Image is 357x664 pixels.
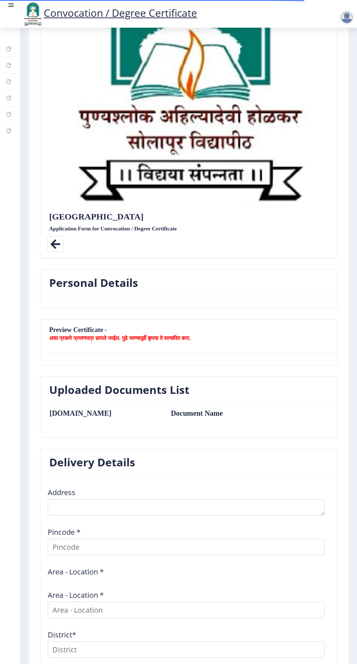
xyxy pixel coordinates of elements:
td: Document Name [164,409,272,417]
img: logo [22,1,44,26]
th: [DOMAIN_NAME] [49,409,164,417]
b: अशा प्रकारे प्रमाणपत्र छापले जाईल. पुढे जाण्यापूर्वी कृपया ते सत्यापित करा. [49,334,191,341]
h3: Uploaded Documents List [49,383,189,397]
label: Pincode * [48,529,81,536]
input: District [48,641,325,658]
label: Area - Location * [48,568,104,576]
label: District* [48,631,76,639]
input: Area - Location [48,602,325,618]
h3: Delivery Details [49,455,135,470]
label: Address [48,489,75,496]
label: Application Form for Convocation / Degree Certificate [49,224,177,233]
h3: Personal Details [49,276,138,290]
a: Convocation / Degree Certificate [22,6,197,20]
label: Area - Location * [48,592,104,599]
nb-card-header: Preview Certificate - [40,320,337,353]
i: Back [47,236,63,252]
input: Pincode [48,539,325,555]
label: [GEOGRAPHIC_DATA] [49,212,144,221]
